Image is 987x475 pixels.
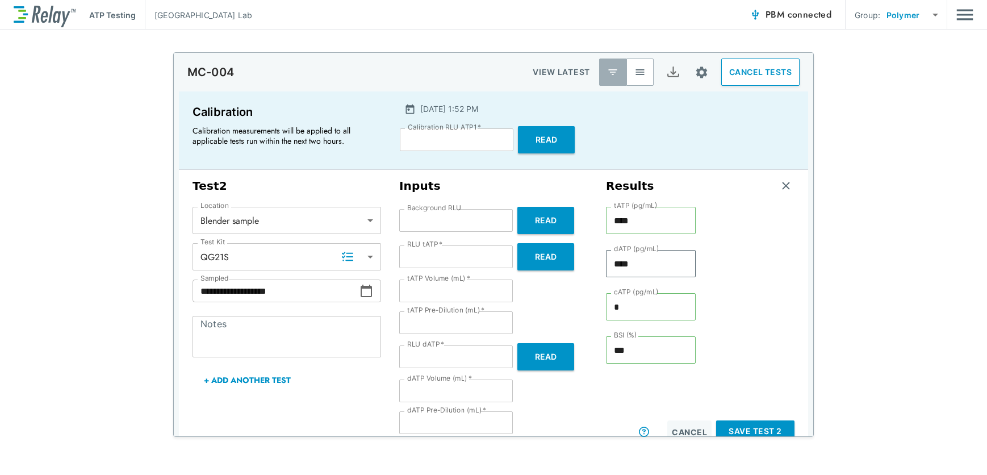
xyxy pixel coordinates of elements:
button: Site setup [687,57,717,88]
p: MC-004 [187,65,234,79]
img: View All [634,66,646,78]
p: [DATE] 1:52 PM [420,103,478,115]
label: Background RLU [407,204,461,212]
label: tATP Pre-Dilution (mL) [407,306,485,314]
p: ATP Testing [89,9,136,21]
p: Group: [855,9,880,21]
button: PBM connected [745,3,836,26]
p: [GEOGRAPHIC_DATA] Lab [154,9,252,21]
img: Connected Icon [750,9,761,20]
img: Export Icon [666,65,680,80]
button: Read [517,207,574,234]
span: PBM [766,7,831,23]
button: Read [518,126,575,153]
p: Calibration [193,103,379,121]
img: Drawer Icon [956,4,973,26]
button: Cancel [667,420,712,443]
p: Calibration measurements will be applied to all applicable tests run within the next two hours. [193,126,374,146]
button: + Add Another Test [193,366,302,394]
label: BSI (%) [614,331,637,339]
label: tATP Volume (mL) [407,274,470,282]
img: Remove [780,180,792,191]
label: dATP Pre-Dilution (mL) [407,406,487,414]
button: Read [517,243,574,270]
h3: Results [606,179,654,193]
label: Sampled [200,274,229,282]
label: dATP Volume (mL) [407,374,472,382]
label: Test Kit [200,238,225,246]
img: Latest [607,66,618,78]
p: VIEW LATEST [533,65,590,79]
label: dATP (pg/mL) [614,245,659,253]
img: Settings Icon [695,65,709,80]
label: Location [200,202,229,210]
button: Export [659,59,687,86]
label: Calibration RLU ATP1 [408,123,481,131]
input: Choose date, selected date is Aug 14, 2025 [193,280,359,302]
img: LuminUltra Relay [14,3,76,27]
label: cATP (pg/mL) [614,288,659,296]
img: Calender Icon [404,103,416,115]
h3: Inputs [399,179,588,193]
iframe: Resource center [804,441,976,466]
h3: Test 2 [193,179,381,193]
span: connected [788,8,832,21]
button: Read [517,343,574,370]
button: Main menu [956,4,973,26]
button: Save Test 2 [716,420,794,443]
label: tATP (pg/mL) [614,202,658,210]
label: RLU tATP [407,240,442,248]
div: QG21S [193,245,381,268]
button: CANCEL TESTS [721,59,800,86]
label: RLU dATP [407,340,444,348]
div: Blender sample [193,209,381,232]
